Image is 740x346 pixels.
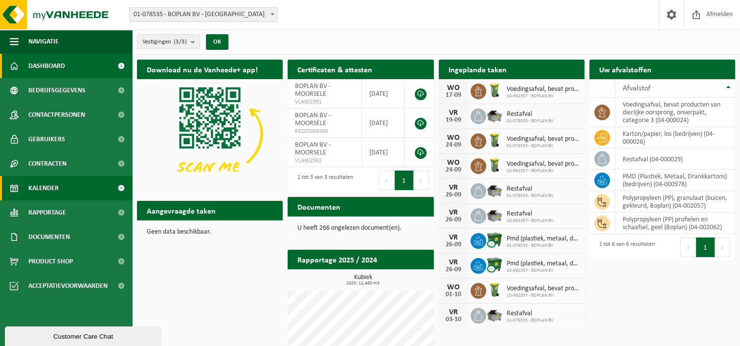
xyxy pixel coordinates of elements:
[295,112,331,127] span: BOPLAN BV - MOORSELE
[507,86,580,93] span: Voedingsafval, bevat producten van dierlijke oorsprong, onverpakt, categorie 3
[507,235,580,243] span: Pmd (plastiek, metaal, drankkartons) (bedrijven)
[295,83,331,98] span: BOPLAN BV - MOORSELE
[28,151,67,176] span: Contracten
[615,170,735,191] td: PMD (Plastiek, Metaal, Drankkartons) (bedrijven) (04-000978)
[507,135,580,143] span: Voedingsafval, bevat producten van dierlijke oorsprong, onverpakt, categorie 3
[507,210,554,218] span: Restafval
[292,170,353,191] div: 1 tot 3 van 3 resultaten
[444,167,463,173] div: 24-09
[295,157,354,165] span: VLA902992
[444,241,463,248] div: 26-09
[444,234,463,241] div: VR
[486,182,503,198] img: WB-5000-GAL-GY-01
[507,318,554,324] span: 01-078535 - BOPLAN BV
[486,281,503,298] img: WB-0140-HPE-GN-50
[137,79,283,189] img: Download de VHEPlus App
[174,39,187,45] count: (3/3)
[444,84,463,92] div: WO
[414,171,429,190] button: Next
[292,274,433,286] h3: Kubiek
[486,157,503,173] img: WB-0140-HPE-GN-50
[28,200,66,225] span: Rapportage
[28,103,85,127] span: Contactpersonen
[486,82,503,99] img: WB-0140-HPE-GN-50
[395,171,414,190] button: 1
[444,209,463,216] div: VR
[206,34,228,50] button: OK
[444,159,463,167] div: WO
[507,193,554,199] span: 01-078535 - BOPLAN BV
[28,127,65,151] span: Gebruikers
[507,160,580,168] span: Voedingsafval, bevat producten van dierlijke oorsprong, onverpakt, categorie 3
[362,138,404,167] td: [DATE]
[444,117,463,124] div: 19-09
[137,34,200,49] button: Vestigingen(3/3)
[142,35,187,49] span: Vestigingen
[486,207,503,223] img: WB-5000-GAL-GY-01
[507,110,554,118] span: Restafval
[297,225,424,232] p: U heeft 266 ongelezen document(en).
[28,249,73,274] span: Product Shop
[507,185,554,193] span: Restafval
[288,197,350,216] h2: Documenten
[130,8,277,22] span: 01-078535 - BOPLAN BV - MOORSELE
[615,149,735,170] td: restafval (04-000029)
[444,134,463,142] div: WO
[444,316,463,323] div: 03-10
[295,128,354,135] span: RED25009360
[507,168,580,174] span: 10-992357 - BOPLAN BV
[507,310,554,318] span: Restafval
[486,132,503,149] img: WB-0140-HPE-GN-50
[444,291,463,298] div: 01-10
[292,281,433,286] span: 2025: 12,480 m3
[28,78,86,103] span: Bedrijfsgegevens
[507,260,580,268] span: Pmd (plastiek, metaal, drankkartons) (bedrijven)
[444,192,463,198] div: 26-09
[507,118,554,124] span: 01-078535 - BOPLAN BV
[696,238,715,257] button: 1
[28,29,59,54] span: Navigatie
[362,79,404,108] td: [DATE]
[28,54,65,78] span: Dashboard
[362,108,404,138] td: [DATE]
[486,107,503,124] img: WB-5000-GAL-GY-01
[137,60,268,79] h2: Download nu de Vanheede+ app!
[137,201,225,220] h2: Aangevraagde taken
[288,250,387,269] h2: Rapportage 2025 / 2024
[486,306,503,323] img: WB-5000-GAL-GY-01
[28,176,59,200] span: Kalender
[615,98,735,127] td: voedingsafval, bevat producten van dierlijke oorsprong, onverpakt, categorie 3 (04-000024)
[615,213,735,234] td: polypropyleen (PP) profielen en schaafsel, geel (Boplan) (04-002062)
[5,324,163,346] iframe: chat widget
[507,293,580,299] span: 10-992357 - BOPLAN BV
[439,60,516,79] h2: Ingeplande taken
[147,229,273,236] p: Geen data beschikbaar.
[486,232,503,248] img: WB-1100-CU
[288,60,382,79] h2: Certificaten & attesten
[295,98,354,106] span: VLA902991
[295,141,331,156] span: BOPLAN BV - MOORSELE
[444,109,463,117] div: VR
[28,225,70,249] span: Documenten
[444,308,463,316] div: VR
[623,85,650,92] span: Afvalstof
[680,238,696,257] button: Previous
[28,274,108,298] span: Acceptatievoorwaarden
[507,268,580,274] span: 10-992357 - BOPLAN BV
[507,285,580,293] span: Voedingsafval, bevat producten van dierlijke oorsprong, onverpakt, categorie 3
[507,243,580,249] span: 01-078535 - BOPLAN BV
[444,184,463,192] div: VR
[444,142,463,149] div: 24-09
[444,259,463,266] div: VR
[615,127,735,149] td: karton/papier, los (bedrijven) (04-000026)
[615,191,735,213] td: polypropyleen (PP), granulaat (buizen, gekleurd, Boplan) (04-002057)
[444,216,463,223] div: 26-09
[715,238,730,257] button: Next
[589,60,661,79] h2: Uw afvalstoffen
[444,283,463,291] div: WO
[507,93,580,99] span: 10-992357 - BOPLAN BV
[486,257,503,273] img: WB-1100-CU
[361,269,433,288] a: Bekijk rapportage
[129,7,278,22] span: 01-078535 - BOPLAN BV - MOORSELE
